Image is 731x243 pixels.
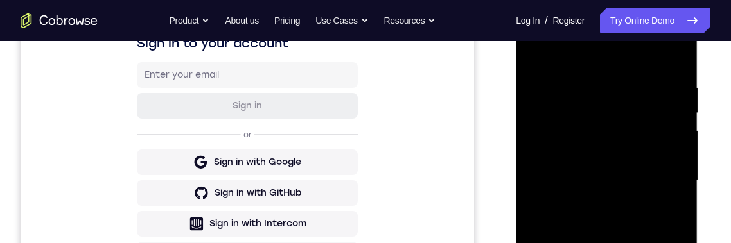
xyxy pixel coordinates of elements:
h1: Sign in to your account [116,88,337,106]
a: Log In [516,8,540,33]
button: Use Cases [315,8,368,33]
a: Try Online Demo [600,8,710,33]
a: Pricing [274,8,300,33]
a: Go to the home page [21,13,98,28]
a: Register [553,8,585,33]
button: Product [170,8,210,33]
button: Sign in [116,147,337,172]
span: / [545,13,547,28]
div: Sign in with Google [193,210,281,222]
button: Resources [384,8,436,33]
p: or [220,183,234,194]
button: Sign in with Google [116,203,337,229]
a: About us [225,8,258,33]
input: Enter your email [124,122,330,135]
